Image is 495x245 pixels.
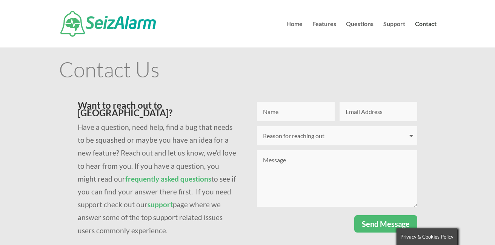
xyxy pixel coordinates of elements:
img: SeizAlarm [60,11,156,37]
a: Features [312,21,336,48]
input: Email Address [340,102,417,121]
a: support [148,200,173,209]
a: frequently asked questions [125,174,211,183]
a: Questions [346,21,374,48]
a: Contact [415,21,437,48]
p: Have a question, need help, find a bug that needs to be squashed or maybe you have an idea for a ... [78,121,238,237]
span: Want to reach out to [GEOGRAPHIC_DATA]? [78,100,172,118]
input: Name [257,102,335,121]
a: Support [383,21,405,48]
button: Send Message [354,215,417,233]
h1: Contact Us [59,59,437,83]
a: Home [286,21,303,48]
span: Privacy & Cookies Policy [400,234,453,240]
